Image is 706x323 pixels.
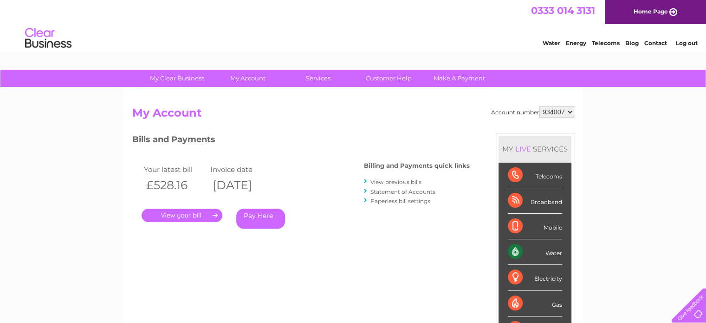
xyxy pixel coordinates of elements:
th: £528.16 [142,176,208,195]
div: Mobile [508,214,562,239]
h2: My Account [132,106,574,124]
div: Gas [508,291,562,316]
a: Energy [566,40,586,46]
a: Blog [625,40,639,46]
a: My Clear Business [139,70,215,87]
h3: Bills and Payments [132,133,470,149]
h4: Billing and Payments quick links [364,162,470,169]
div: Water [508,239,562,265]
a: Services [280,70,356,87]
a: Contact [644,40,667,46]
img: logo.png [25,24,72,53]
a: Statement of Accounts [370,188,435,195]
div: Telecoms [508,163,562,188]
div: MY SERVICES [499,136,571,162]
div: Electricity [508,265,562,290]
a: Water [543,40,560,46]
a: Pay Here [236,209,285,229]
a: Make A Payment [421,70,498,87]
div: Account number [491,106,574,118]
th: [DATE] [208,176,275,195]
a: Log out [675,40,697,46]
a: . [142,209,222,222]
div: Clear Business is a trading name of Verastar Limited (registered in [GEOGRAPHIC_DATA] No. 3667643... [134,5,573,45]
a: Paperless bill settings [370,198,430,204]
td: Your latest bill [142,163,208,176]
a: My Account [209,70,286,87]
a: Telecoms [592,40,620,46]
td: Invoice date [208,163,275,176]
div: LIVE [513,145,533,153]
a: View previous bills [370,178,421,185]
a: 0333 014 3131 [531,5,595,16]
div: Broadband [508,188,562,214]
a: Customer Help [350,70,427,87]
